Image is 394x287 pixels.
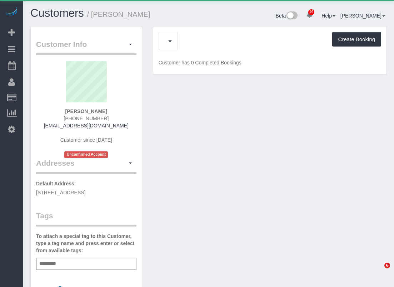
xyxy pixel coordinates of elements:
label: Default Address: [36,180,76,187]
img: Automaid Logo [4,7,19,17]
a: [EMAIL_ADDRESS][DOMAIN_NAME] [44,123,129,128]
small: / [PERSON_NAME] [87,10,150,18]
a: Beta [276,13,298,19]
a: [PERSON_NAME] [340,13,385,19]
span: 29 [308,9,314,15]
a: 29 [303,7,316,23]
img: New interface [286,11,298,21]
span: 6 [384,263,390,268]
span: [STREET_ADDRESS] [36,190,85,195]
span: [PHONE_NUMBER] [64,116,109,121]
button: Create Booking [332,32,381,47]
label: To attach a special tag to this Customer, type a tag name and press enter or select from availabl... [36,233,136,254]
legend: Customer Info [36,39,136,55]
a: Help [321,13,335,19]
legend: Tags [36,210,136,227]
span: Unconfirmed Account [64,151,108,157]
a: Customers [30,7,84,19]
strong: [PERSON_NAME] [65,108,107,114]
p: Customer has 0 Completed Bookings [159,59,381,66]
span: Customer since [DATE] [60,137,112,143]
iframe: Intercom live chat [370,263,387,280]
